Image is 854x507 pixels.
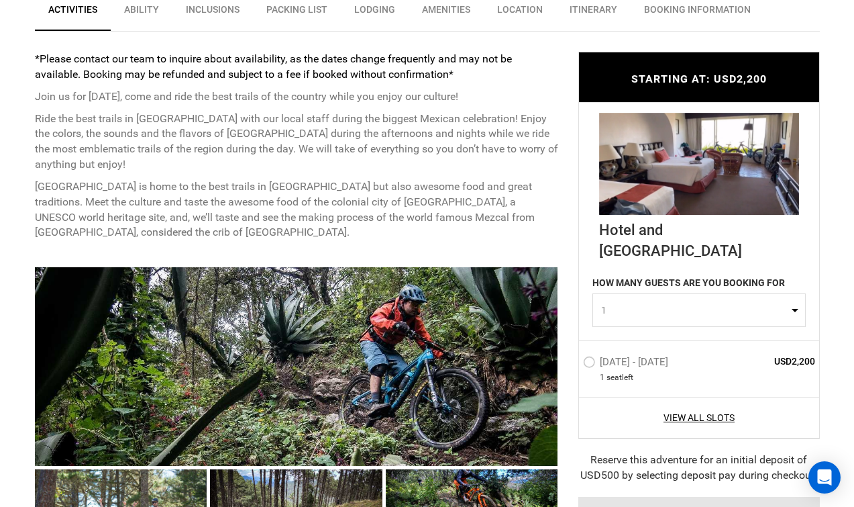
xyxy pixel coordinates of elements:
[601,304,788,317] span: 1
[599,215,799,262] div: Hotel and [GEOGRAPHIC_DATA]
[578,453,820,483] div: Reserve this adventure for an initial deposit of USD500 by selecting deposit pay during checkout.
[606,372,633,383] span: seat left
[35,52,512,81] strong: *Please contact our team to inquire about availability, as the dates change frequently and may no...
[35,89,558,105] p: Join us for [DATE], come and ride the best trails of the country while you enjoy our culture!
[808,461,841,494] div: Open Intercom Messenger
[599,113,799,215] img: e2c4d1cf-647d-42f7-9197-ab01abfa3079_344_d1b29f5fe415789feb37f941990a719c_loc_ngl.jpg
[592,293,806,327] button: 1
[718,355,816,368] span: USD2,200
[631,73,767,85] span: STARTING AT: USD2,200
[35,179,558,240] p: [GEOGRAPHIC_DATA] is home to the best trails in [GEOGRAPHIC_DATA] but also awesome food and great...
[583,356,672,372] label: [DATE] - [DATE]
[592,276,785,293] label: HOW MANY GUESTS ARE YOU BOOKING FOR
[583,411,816,424] a: View All Slots
[600,372,604,383] span: 1
[35,111,558,173] p: Ride the best trails in [GEOGRAPHIC_DATA] with our local staff during the biggest Mexican celebra...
